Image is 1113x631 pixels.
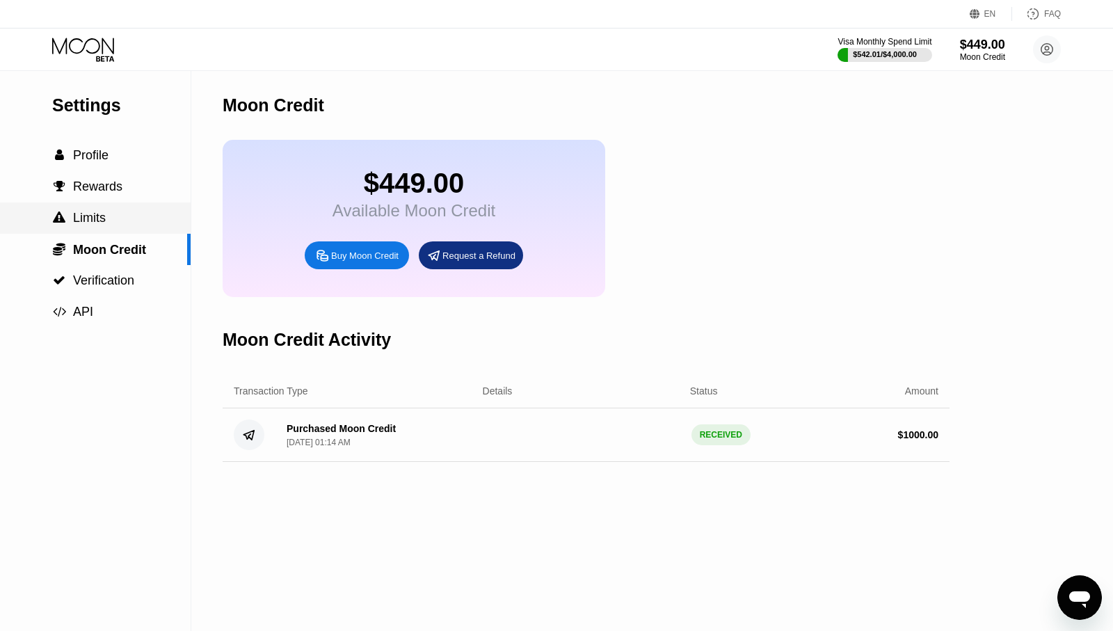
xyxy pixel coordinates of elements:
[960,38,1005,52] div: $449.00
[984,9,996,19] div: EN
[223,330,391,350] div: Moon Credit Activity
[223,95,324,115] div: Moon Credit
[73,179,122,193] span: Rewards
[52,211,66,224] div: 
[838,37,931,47] div: Visa Monthly Spend Limit
[54,180,65,193] span: 
[52,305,66,318] div: 
[52,274,66,287] div: 
[234,385,308,397] div: Transaction Type
[898,429,938,440] div: $ 1000.00
[838,37,931,62] div: Visa Monthly Spend Limit$542.01/$4,000.00
[52,180,66,193] div: 
[73,148,109,162] span: Profile
[960,52,1005,62] div: Moon Credit
[853,50,917,58] div: $542.01 / $4,000.00
[52,149,66,161] div: 
[442,250,515,262] div: Request a Refund
[333,201,495,221] div: Available Moon Credit
[73,243,146,257] span: Moon Credit
[73,273,134,287] span: Verification
[331,250,399,262] div: Buy Moon Credit
[333,168,495,199] div: $449.00
[419,241,523,269] div: Request a Refund
[1044,9,1061,19] div: FAQ
[287,423,396,434] div: Purchased Moon Credit
[53,242,65,256] span: 
[960,38,1005,62] div: $449.00Moon Credit
[73,211,106,225] span: Limits
[53,211,65,224] span: 
[73,305,93,319] span: API
[1057,575,1102,620] iframe: Button to launch messaging window, conversation in progress
[305,241,409,269] div: Buy Moon Credit
[287,438,351,447] div: [DATE] 01:14 AM
[970,7,1012,21] div: EN
[1012,7,1061,21] div: FAQ
[905,385,938,397] div: Amount
[691,424,751,445] div: RECEIVED
[53,274,65,287] span: 
[483,385,513,397] div: Details
[690,385,718,397] div: Status
[52,95,191,115] div: Settings
[52,242,66,256] div: 
[53,305,66,318] span: 
[55,149,64,161] span: 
